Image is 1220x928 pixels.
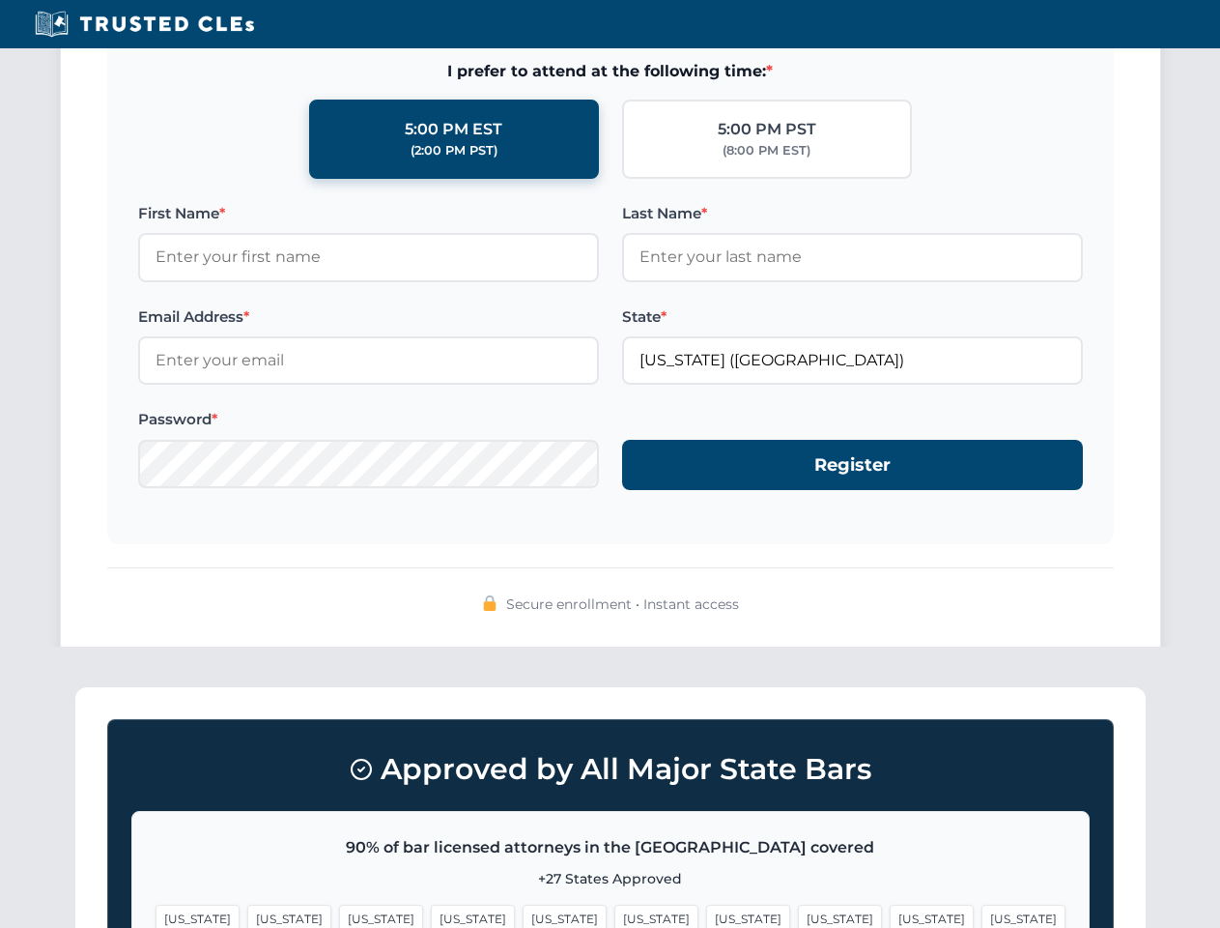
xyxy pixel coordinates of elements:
[138,305,599,329] label: Email Address
[138,59,1083,84] span: I prefer to attend at the following time:
[411,141,497,160] div: (2:00 PM PST)
[156,868,1065,889] p: +27 States Approved
[131,743,1090,796] h3: Approved by All Major State Bars
[622,440,1083,491] button: Register
[622,336,1083,385] input: California (CA)
[138,336,599,385] input: Enter your email
[138,408,599,431] label: Password
[718,117,816,142] div: 5:00 PM PST
[622,233,1083,281] input: Enter your last name
[622,305,1083,329] label: State
[405,117,502,142] div: 5:00 PM EST
[156,835,1065,860] p: 90% of bar licensed attorneys in the [GEOGRAPHIC_DATA] covered
[482,595,497,611] img: 🔒
[29,10,260,39] img: Trusted CLEs
[622,202,1083,225] label: Last Name
[138,202,599,225] label: First Name
[723,141,810,160] div: (8:00 PM EST)
[138,233,599,281] input: Enter your first name
[506,594,739,615] span: Secure enrollment • Instant access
